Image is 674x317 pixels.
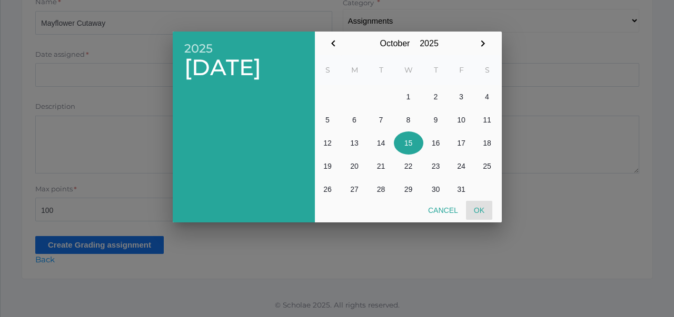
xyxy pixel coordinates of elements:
[315,155,341,178] button: 19
[325,65,330,75] abbr: Sunday
[434,65,438,75] abbr: Thursday
[449,108,474,131] button: 10
[420,201,466,220] button: Cancel
[369,108,394,131] button: 7
[315,108,341,131] button: 5
[341,108,369,131] button: 6
[449,131,474,155] button: 17
[474,131,500,155] button: 18
[449,155,474,178] button: 24
[423,178,449,201] button: 30
[449,178,474,201] button: 31
[341,155,369,178] button: 20
[369,131,394,155] button: 14
[474,108,500,131] button: 11
[184,42,303,55] span: 2025
[315,131,341,155] button: 12
[423,85,449,108] button: 2
[351,65,358,75] abbr: Monday
[423,155,449,178] button: 23
[474,85,500,108] button: 4
[184,55,303,80] span: [DATE]
[404,65,413,75] abbr: Wednesday
[449,85,474,108] button: 3
[341,178,369,201] button: 27
[423,108,449,131] button: 9
[369,178,394,201] button: 28
[394,108,423,131] button: 8
[379,65,383,75] abbr: Tuesday
[474,155,500,178] button: 25
[394,131,423,155] button: 15
[466,201,492,220] button: Ok
[394,155,423,178] button: 22
[394,85,423,108] button: 1
[459,65,464,75] abbr: Friday
[394,178,423,201] button: 29
[423,131,449,155] button: 16
[315,178,341,201] button: 26
[485,65,490,75] abbr: Saturday
[341,131,369,155] button: 13
[369,155,394,178] button: 21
